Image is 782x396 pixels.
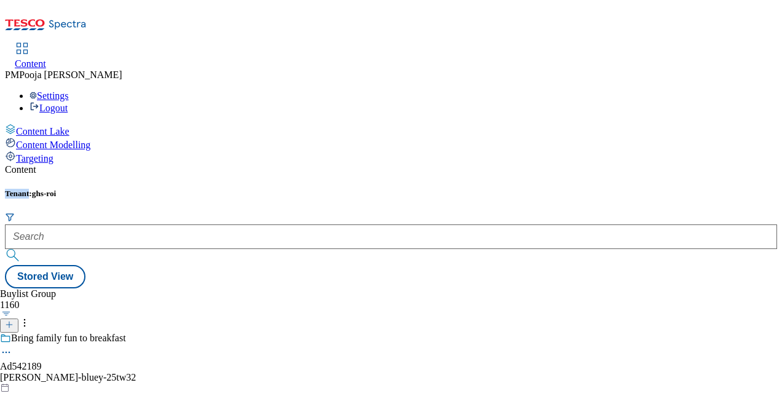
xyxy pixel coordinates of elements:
span: Content Modelling [16,140,90,150]
span: Content Lake [16,126,69,137]
svg: Search Filters [5,212,15,222]
a: Logout [30,103,68,113]
span: Pooja [PERSON_NAME] [19,69,122,80]
span: PM [5,69,19,80]
a: Settings [30,90,69,101]
a: Content Modelling [5,137,777,151]
div: Bring family fun to breakfast [11,333,126,344]
div: Content [5,164,777,175]
a: Content [15,44,46,69]
input: Search [5,224,777,249]
h5: Tenant: [5,189,777,199]
button: Stored View [5,265,85,288]
span: ghs-roi [32,189,57,198]
span: Content [15,58,46,69]
a: Content Lake [5,124,777,137]
span: Targeting [16,153,53,164]
a: Targeting [5,151,777,164]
